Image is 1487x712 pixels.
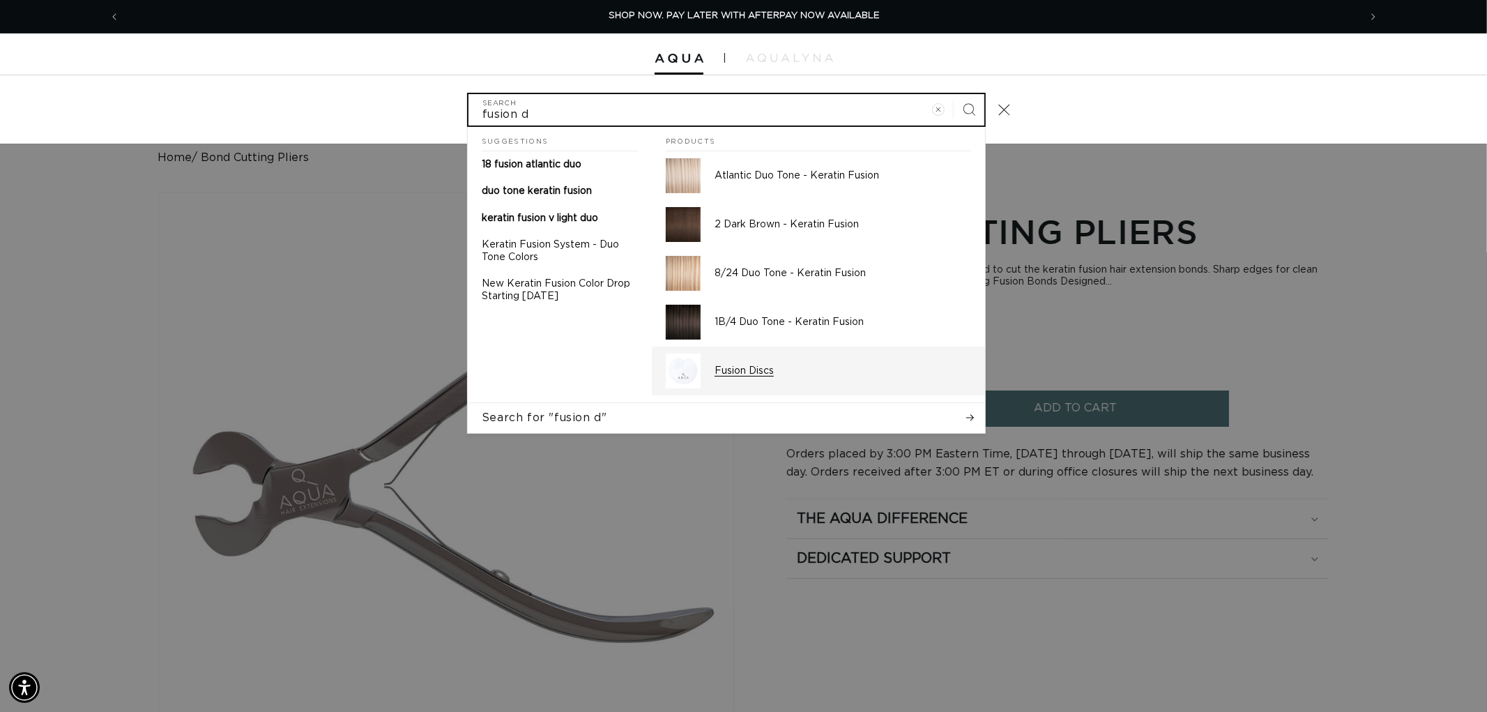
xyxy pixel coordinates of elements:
p: New Keratin Fusion Color Drop Starting [DATE] [482,278,638,303]
p: keratin fusion v light duo [482,212,598,225]
img: Aqua Hair Extensions [655,54,703,63]
span: keratin fusion v light duo [482,213,598,223]
p: duo tone keratin fusion [482,185,592,197]
p: 1B/4 Duo Tone - Keratin Fusion [715,316,971,328]
input: Search [468,94,984,126]
p: Keratin Fusion System - Duo Tone Colors [482,238,638,264]
div: Accessibility Menu [9,672,40,703]
span: duo tone keratin fusion [482,186,592,196]
img: aqualyna.com [746,54,833,62]
img: 2 Dark Brown - Keratin Fusion [666,207,701,242]
img: hair extensions fusion discs [666,354,701,388]
p: 8/24 Duo Tone - Keratin Fusion [715,267,971,280]
h2: Suggestions [482,127,638,152]
a: New Keratin Fusion Color Drop Starting [DATE] [468,271,652,310]
button: Close [989,94,1019,125]
a: Atlantic Duo Tone - Keratin Fusion [652,151,985,200]
p: 18 fusion atlantic duo [482,158,581,171]
span: Search for "fusion d" [482,410,607,425]
a: 18 fusion atlantic duo [468,151,652,178]
span: SHOP NOW. PAY LATER WITH AFTERPAY NOW AVAILABLE [609,11,880,20]
img: 1B/4 Duo Tone - Keratin Fusion [666,305,701,340]
a: duo tone keratin fusion [468,178,652,204]
h2: Products [666,127,971,152]
a: Keratin Fusion System - Duo Tone Colors [468,232,652,271]
a: 8/24 Duo Tone - Keratin Fusion [652,249,985,298]
button: Previous announcement [99,3,130,30]
a: 1B/4 Duo Tone - Keratin Fusion [652,298,985,347]
iframe: Chat Widget [1292,561,1487,712]
p: Fusion Discs [715,365,971,377]
a: 2 Dark Brown - Keratin Fusion [652,200,985,249]
img: 8/24 Duo Tone - Keratin Fusion [666,256,701,291]
span: 18 fusion atlantic duo [482,160,581,169]
button: Clear search term [923,94,954,125]
p: 2 Dark Brown - Keratin Fusion [715,218,971,231]
a: Fusion Discs [652,347,985,395]
button: Search [954,94,984,125]
button: Next announcement [1358,3,1389,30]
a: keratin fusion v light duo [468,205,652,232]
p: Atlantic Duo Tone - Keratin Fusion [715,169,971,182]
img: Atlantic Duo Tone - Keratin Fusion [666,158,701,193]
